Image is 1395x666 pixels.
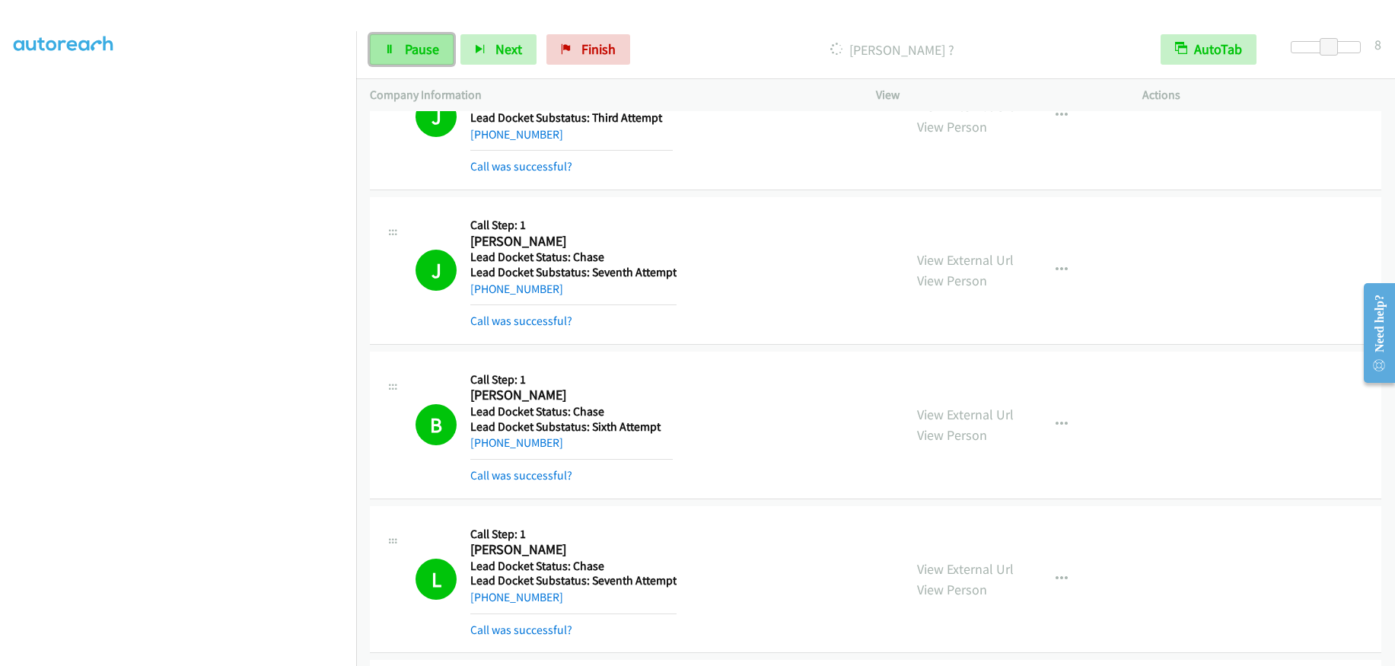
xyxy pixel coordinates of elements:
[470,541,677,559] h2: [PERSON_NAME]
[416,96,457,137] h1: J
[917,97,1014,115] a: View External Url
[470,527,677,542] h5: Call Step: 1
[470,590,563,604] a: [PHONE_NUMBER]
[546,34,630,65] a: Finish
[470,233,673,250] h2: [PERSON_NAME]
[370,34,454,65] a: Pause
[370,86,849,104] p: Company Information
[470,218,677,233] h5: Call Step: 1
[1351,272,1395,394] iframe: Resource Center
[416,559,457,600] h1: L
[917,406,1014,423] a: View External Url
[460,34,537,65] button: Next
[1161,34,1256,65] button: AutoTab
[470,250,677,265] h5: Lead Docket Status: Chase
[470,282,563,296] a: [PHONE_NUMBER]
[917,251,1014,269] a: View External Url
[917,426,987,444] a: View Person
[470,468,572,483] a: Call was successful?
[581,40,616,58] span: Finish
[470,314,572,328] a: Call was successful?
[917,581,987,598] a: View Person
[470,435,563,450] a: [PHONE_NUMBER]
[470,265,677,280] h5: Lead Docket Substatus: Seventh Attempt
[470,573,677,588] h5: Lead Docket Substatus: Seventh Attempt
[1142,86,1381,104] p: Actions
[917,272,987,289] a: View Person
[470,127,563,142] a: [PHONE_NUMBER]
[416,404,457,445] h1: B
[917,118,987,135] a: View Person
[876,86,1115,104] p: View
[1374,34,1381,55] div: 8
[470,159,572,174] a: Call was successful?
[651,40,1133,60] p: [PERSON_NAME] ?
[470,404,673,419] h5: Lead Docket Status: Chase
[470,559,677,574] h5: Lead Docket Status: Chase
[470,419,673,435] h5: Lead Docket Substatus: Sixth Attempt
[470,372,673,387] h5: Call Step: 1
[416,250,457,291] h1: J
[470,110,673,126] h5: Lead Docket Substatus: Third Attempt
[470,387,673,404] h2: [PERSON_NAME]
[495,40,522,58] span: Next
[470,623,572,637] a: Call was successful?
[405,40,439,58] span: Pause
[917,560,1014,578] a: View External Url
